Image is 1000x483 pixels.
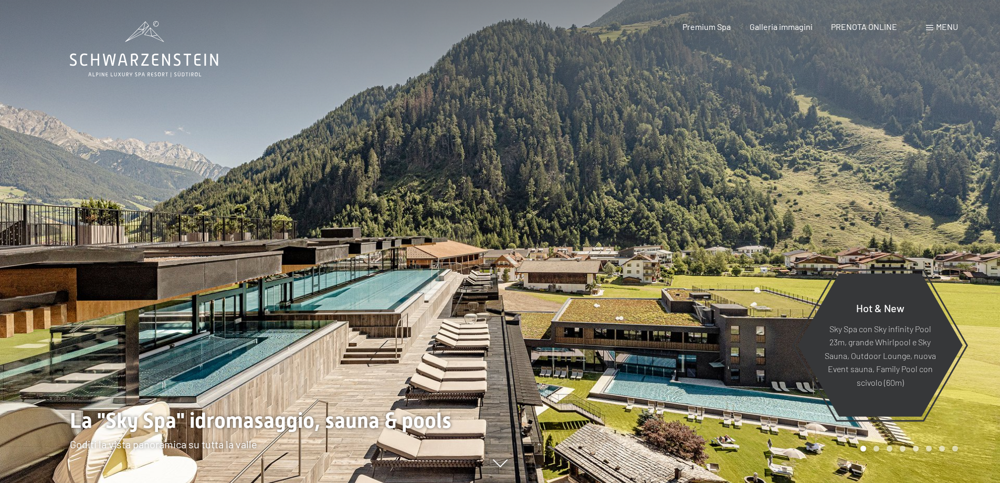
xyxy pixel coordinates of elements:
p: Sky Spa con Sky infinity Pool 23m, grande Whirlpool e Sky Sauna, Outdoor Lounge, nuova Event saun... [823,322,937,389]
div: Carousel Page 7 [939,446,945,451]
div: Carousel Page 1 (Current Slide) [860,446,866,451]
div: Carousel Pagination [857,446,958,451]
a: Hot & New Sky Spa con Sky infinity Pool 23m, grande Whirlpool e Sky Sauna, Outdoor Lounge, nuova ... [797,273,963,417]
div: Carousel Page 8 [952,446,958,451]
div: Carousel Page 2 [873,446,879,451]
a: Galleria immagini [750,22,813,32]
a: PRENOTA ONLINE [831,22,897,32]
span: Hot & New [856,301,904,314]
span: Menu [936,22,958,32]
div: Carousel Page 5 [913,446,919,451]
div: Carousel Page 3 [887,446,892,451]
div: Carousel Page 6 [926,446,932,451]
a: Premium Spa [682,22,731,32]
div: Carousel Page 4 [900,446,906,451]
